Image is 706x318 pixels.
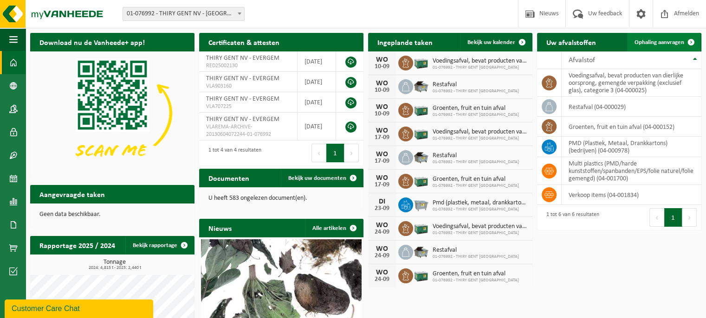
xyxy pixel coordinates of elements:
div: 10-09 [373,111,391,117]
span: Bekijk uw kalender [467,39,515,45]
a: Ophaling aanvragen [627,33,700,51]
div: WO [373,151,391,158]
div: WO [373,56,391,64]
span: Pmd (plastiek, metaal, drankkartons) (bedrijven) [433,199,528,207]
img: PB-LB-0680-HPE-GN-01 [413,125,429,141]
img: PB-LB-0680-HPE-GN-01 [413,220,429,235]
img: PB-LB-0680-HPE-GN-01 [413,267,429,283]
span: THIRY GENT NV - EVERGEM [206,75,279,82]
img: PB-LB-0680-HPE-GN-01 [413,54,429,70]
h3: Tonnage [35,259,194,270]
a: Bekijk rapportage [125,236,194,254]
h2: Download nu de Vanheede+ app! [30,33,154,51]
td: PMD (Plastiek, Metaal, Drankkartons) (bedrijven) (04-000978) [562,137,701,157]
img: PB-LB-0680-HPE-GN-01 [413,172,429,188]
div: 17-09 [373,134,391,141]
span: THIRY GENT NV - EVERGEM [206,55,279,62]
span: Voedingsafval, bevat producten van dierlijke oorsprong, gemengde verpakking (exc... [433,223,528,230]
span: VLAREMA-ARCHIVE-20130604072244-01-076992 [206,123,290,138]
span: 01-076992 - THIRY GENT [GEOGRAPHIC_DATA] [433,65,528,70]
button: Next [344,144,359,162]
span: 01-076992 - THIRY GENT [GEOGRAPHIC_DATA] [433,207,528,212]
img: WB-5000-GAL-GY-01 [413,78,429,94]
button: 1 [664,208,682,227]
span: 2024: 4,815 t - 2025: 2,440 t [35,266,194,270]
h2: Ingeplande taken [368,33,442,51]
span: Restafval [433,81,519,89]
button: 1 [326,144,344,162]
iframe: chat widget [5,298,155,318]
span: Ophaling aanvragen [635,39,684,45]
span: 01-076992 - THIRY GENT NV - EVERGEM [123,7,245,21]
span: Voedingsafval, bevat producten van dierlijke oorsprong, gemengde verpakking (exc... [433,128,528,136]
span: Afvalstof [569,57,595,64]
p: U heeft 583 ongelezen document(en). [208,195,354,202]
div: 17-09 [373,182,391,188]
span: VLA707225 [206,103,290,110]
div: 24-09 [373,229,391,235]
span: 01-076992 - THIRY GENT [GEOGRAPHIC_DATA] [433,230,528,236]
img: WB-5000-GAL-GY-01 [413,149,429,165]
span: VLA903160 [206,83,290,90]
img: Download de VHEPlus App [30,51,194,175]
td: groenten, fruit en tuin afval (04-000152) [562,117,701,137]
span: RED25002130 [206,62,290,70]
h2: Nieuws [199,219,241,237]
td: [DATE] [298,113,336,140]
span: 01-076992 - THIRY GENT [GEOGRAPHIC_DATA] [433,183,519,189]
span: Restafval [433,152,519,159]
span: Restafval [433,247,519,254]
button: Previous [649,208,664,227]
span: 01-076992 - THIRY GENT [GEOGRAPHIC_DATA] [433,254,519,260]
span: Groenten, fruit en tuin afval [433,105,519,112]
div: 24-09 [373,276,391,283]
div: WO [373,103,391,111]
button: Next [682,208,697,227]
td: multi plastics (PMD/harde kunststoffen/spanbanden/EPS/folie naturel/folie gemengd) (04-001700) [562,157,701,185]
button: Previous [311,144,326,162]
span: Voedingsafval, bevat producten van dierlijke oorsprong, gemengde verpakking (exc... [433,57,528,65]
img: PB-LB-0680-HPE-GN-01 [413,102,429,117]
h2: Certificaten & attesten [199,33,289,51]
div: 1 tot 4 van 4 resultaten [204,143,261,163]
td: [DATE] [298,92,336,113]
div: DI [373,198,391,205]
div: 23-09 [373,205,391,212]
span: Groenten, fruit en tuin afval [433,176,519,183]
td: [DATE] [298,51,336,72]
img: WB-5000-GAL-GY-01 [413,243,429,259]
div: WO [373,222,391,229]
a: Bekijk uw documenten [281,169,363,187]
span: 01-076992 - THIRY GENT [GEOGRAPHIC_DATA] [433,89,519,94]
span: 01-076992 - THIRY GENT [GEOGRAPHIC_DATA] [433,159,519,165]
td: voedingsafval, bevat producten van dierlijke oorsprong, gemengde verpakking (exclusief glas), cat... [562,69,701,97]
td: [DATE] [298,72,336,92]
div: WO [373,174,391,182]
div: 17-09 [373,158,391,165]
td: verkoop items (04-001834) [562,185,701,205]
span: 01-076992 - THIRY GENT [GEOGRAPHIC_DATA] [433,112,519,118]
p: Geen data beschikbaar. [39,211,185,218]
img: WB-2500-GAL-GY-01 [413,196,429,212]
a: Alle artikelen [305,219,363,237]
div: 10-09 [373,64,391,70]
h2: Uw afvalstoffen [537,33,605,51]
span: 01-076992 - THIRY GENT [GEOGRAPHIC_DATA] [433,278,519,283]
h2: Rapportage 2025 / 2024 [30,236,124,254]
div: WO [373,269,391,276]
div: WO [373,127,391,134]
div: 24-09 [373,253,391,259]
span: Groenten, fruit en tuin afval [433,270,519,278]
h2: Documenten [199,169,259,187]
td: restafval (04-000029) [562,97,701,117]
a: Bekijk uw kalender [460,33,531,51]
div: 10-09 [373,87,391,94]
span: Bekijk uw documenten [288,175,346,181]
span: THIRY GENT NV - EVERGEM [206,95,279,102]
h2: Aangevraagde taken [30,185,114,203]
span: THIRY GENT NV - EVERGEM [206,116,279,123]
div: WO [373,80,391,87]
div: WO [373,245,391,253]
span: 01-076992 - THIRY GENT [GEOGRAPHIC_DATA] [433,136,528,141]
